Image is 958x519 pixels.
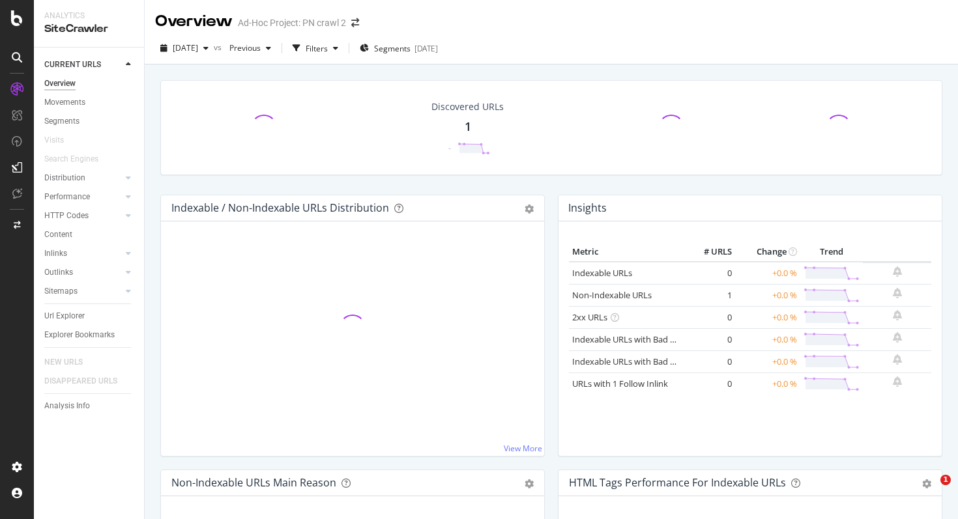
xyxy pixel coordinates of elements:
[683,262,735,285] td: 0
[893,288,902,298] div: bell-plus
[44,399,135,413] a: Analysis Info
[44,77,135,91] a: Overview
[355,38,443,59] button: Segments[DATE]
[431,100,504,113] div: Discovered URLs
[568,199,607,217] h4: Insights
[465,119,471,135] div: 1
[569,476,786,489] div: HTML Tags Performance for Indexable URLs
[171,476,336,489] div: Non-Indexable URLs Main Reason
[155,10,233,33] div: Overview
[683,306,735,328] td: 0
[683,328,735,350] td: 0
[44,228,135,242] a: Content
[224,38,276,59] button: Previous
[735,350,800,372] td: +0.0 %
[893,376,902,387] div: bell-plus
[893,332,902,343] div: bell-plus
[44,228,72,242] div: Content
[735,306,800,328] td: +0.0 %
[44,374,117,388] div: DISAPPEARED URLS
[44,21,134,36] div: SiteCrawler
[572,289,652,301] a: Non-Indexable URLs
[683,242,735,262] th: # URLS
[44,171,122,185] a: Distribution
[374,43,411,54] span: Segments
[569,242,683,262] th: Metric
[448,143,451,154] div: -
[44,133,77,147] a: Visits
[504,443,542,454] a: View More
[44,209,89,223] div: HTTP Codes
[683,372,735,395] td: 0
[44,96,135,109] a: Movements
[44,309,135,323] a: Url Explorer
[800,242,863,262] th: Trend
[44,171,85,185] div: Distribution
[44,133,64,147] div: Visits
[44,115,80,128] div: Segments
[893,266,902,277] div: bell-plus
[44,10,134,21] div: Analytics
[44,247,67,260] div: Inlinks
[940,475,951,485] span: 1
[44,266,73,279] div: Outlinks
[893,354,902,365] div: bell-plus
[44,115,135,128] a: Segments
[572,356,714,367] a: Indexable URLs with Bad Description
[525,204,534,214] div: gear
[238,16,346,29] div: Ad-Hoc Project: PN crawl 2
[44,374,130,388] a: DISAPPEARED URLS
[735,262,800,285] td: +0.0 %
[572,267,632,279] a: Indexable URLs
[44,77,76,91] div: Overview
[44,58,122,72] a: CURRENT URLS
[155,38,214,59] button: [DATE]
[44,399,90,413] div: Analysis Info
[44,152,111,166] a: Search Engines
[44,309,85,323] div: Url Explorer
[44,328,135,342] a: Explorer Bookmarks
[44,356,96,369] a: NEW URLS
[44,247,122,260] a: Inlinks
[683,350,735,372] td: 0
[914,475,945,506] iframe: Intercom live chat
[735,242,800,262] th: Change
[572,333,681,345] a: Indexable URLs with Bad H1
[572,378,668,389] a: URLs with 1 Follow Inlink
[306,43,328,54] div: Filters
[44,285,78,298] div: Sitemaps
[171,201,389,214] div: Indexable / Non-Indexable URLs Distribution
[173,42,198,53] span: 2025 Sep. 23rd
[572,311,607,323] a: 2xx URLs
[44,328,115,342] div: Explorer Bookmarks
[351,18,359,27] div: arrow-right-arrow-left
[893,310,902,320] div: bell-plus
[44,266,122,279] a: Outlinks
[44,152,98,166] div: Search Engines
[735,284,800,306] td: +0.0 %
[214,42,224,53] span: vs
[287,38,343,59] button: Filters
[735,372,800,395] td: +0.0 %
[44,190,122,204] a: Performance
[44,58,101,72] div: CURRENT URLS
[683,284,735,306] td: 1
[44,190,90,204] div: Performance
[224,42,261,53] span: Previous
[44,285,122,298] a: Sitemaps
[44,356,83,369] div: NEW URLS
[525,479,534,488] div: gear
[735,328,800,350] td: +0.0 %
[44,96,85,109] div: Movements
[414,43,438,54] div: [DATE]
[44,209,122,223] a: HTTP Codes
